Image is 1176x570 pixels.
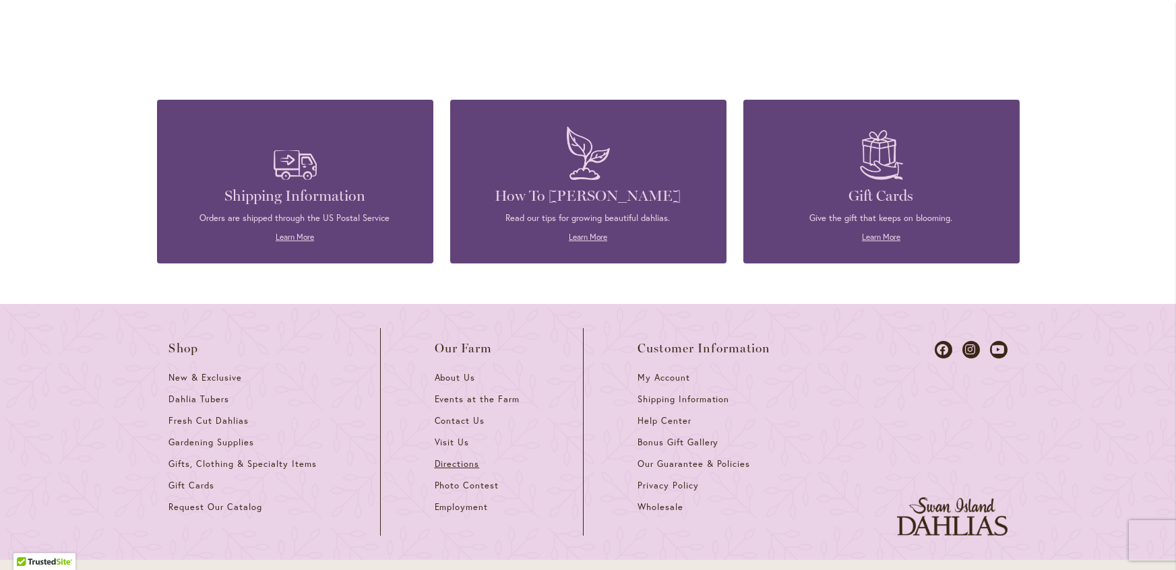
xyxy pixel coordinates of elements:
[177,212,413,224] p: Orders are shipped through the US Postal Service
[276,232,314,242] a: Learn More
[435,480,499,491] span: Photo Contest
[935,341,952,358] a: Dahlias on Facebook
[169,393,230,405] span: Dahlia Tubers
[435,415,485,426] span: Contact Us
[638,501,683,513] span: Wholesale
[470,187,706,205] h4: How To [PERSON_NAME]
[638,458,750,470] span: Our Guarantee & Policies
[435,342,493,355] span: Our Farm
[169,342,199,355] span: Shop
[435,501,489,513] span: Employment
[638,437,718,448] span: Bonus Gift Gallery
[169,480,215,491] span: Gift Cards
[169,372,243,383] span: New & Exclusive
[169,501,262,513] span: Request Our Catalog
[435,437,470,448] span: Visit Us
[638,480,699,491] span: Privacy Policy
[638,415,691,426] span: Help Center
[990,341,1008,358] a: Dahlias on Youtube
[569,232,607,242] a: Learn More
[169,437,254,448] span: Gardening Supplies
[862,232,900,242] a: Learn More
[962,341,980,358] a: Dahlias on Instagram
[169,415,249,426] span: Fresh Cut Dahlias
[169,458,317,470] span: Gifts, Clothing & Specialty Items
[177,187,413,205] h4: Shipping Information
[435,458,480,470] span: Directions
[638,393,729,405] span: Shipping Information
[470,212,706,224] p: Read our tips for growing beautiful dahlias.
[435,393,520,405] span: Events at the Farm
[638,372,690,383] span: My Account
[764,187,999,205] h4: Gift Cards
[638,342,771,355] span: Customer Information
[435,372,476,383] span: About Us
[764,212,999,224] p: Give the gift that keeps on blooming.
